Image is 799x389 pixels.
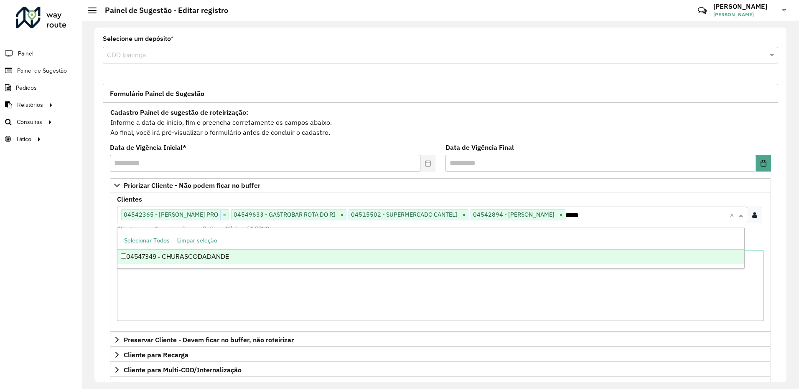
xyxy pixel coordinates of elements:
h2: Painel de Sugestão - Editar registro [97,6,228,15]
a: Preservar Cliente - Devem ficar no buffer, não roteirizar [110,333,771,347]
a: Cliente para Multi-CDD/Internalização [110,363,771,377]
span: × [460,210,468,220]
span: 04549633 - GASTROBAR ROTA DO RI [232,210,338,220]
button: Selecionar Todos [120,234,173,247]
div: 04547349 - CHURASCODADANDE [117,250,744,264]
div: Priorizar Cliente - Não podem ficar no buffer [110,192,771,332]
small: Clientes que não podem ficar no Buffer – Máximo 50 PDVS [117,225,269,232]
label: Data de Vigência Final [445,142,514,152]
span: Relatórios [17,101,43,109]
label: Data de Vigência Inicial [110,142,186,152]
span: × [338,210,346,220]
span: 04515502 - SUPERMERCADO CANTELI [349,210,460,220]
a: Contato Rápido [693,2,711,20]
span: Cliente para Multi-CDD/Internalização [124,366,242,373]
span: × [557,210,565,220]
span: Consultas [17,118,42,126]
span: Tático [16,135,31,144]
ng-dropdown-panel: Options list [117,227,745,269]
div: Informe a data de inicio, fim e preencha corretamente os campos abaixo. Ao final, você irá pré-vi... [110,107,771,138]
span: Clear all [730,210,737,220]
span: Cliente para Recarga [124,351,188,358]
a: Priorizar Cliente - Não podem ficar no buffer [110,178,771,192]
span: × [220,210,229,220]
button: Limpar seleção [173,234,221,247]
span: Priorizar Cliente - Não podem ficar no buffer [124,182,260,189]
span: Cliente Retira [124,381,166,388]
span: Pedidos [16,83,37,92]
button: Choose Date [756,155,771,172]
span: 04542894 - [PERSON_NAME] [471,210,557,220]
label: Clientes [117,194,142,204]
h3: [PERSON_NAME] [713,3,776,10]
strong: Cadastro Painel de sugestão de roteirização: [110,108,248,116]
a: Cliente para Recarga [110,348,771,362]
span: Painel [18,49,33,58]
span: Formulário Painel de Sugestão [110,90,204,97]
span: Painel de Sugestão [17,66,67,75]
span: [PERSON_NAME] [713,11,776,18]
label: Selecione um depósito [103,34,173,44]
span: 04542365 - [PERSON_NAME] PRO [122,210,220,220]
span: Preservar Cliente - Devem ficar no buffer, não roteirizar [124,336,294,343]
